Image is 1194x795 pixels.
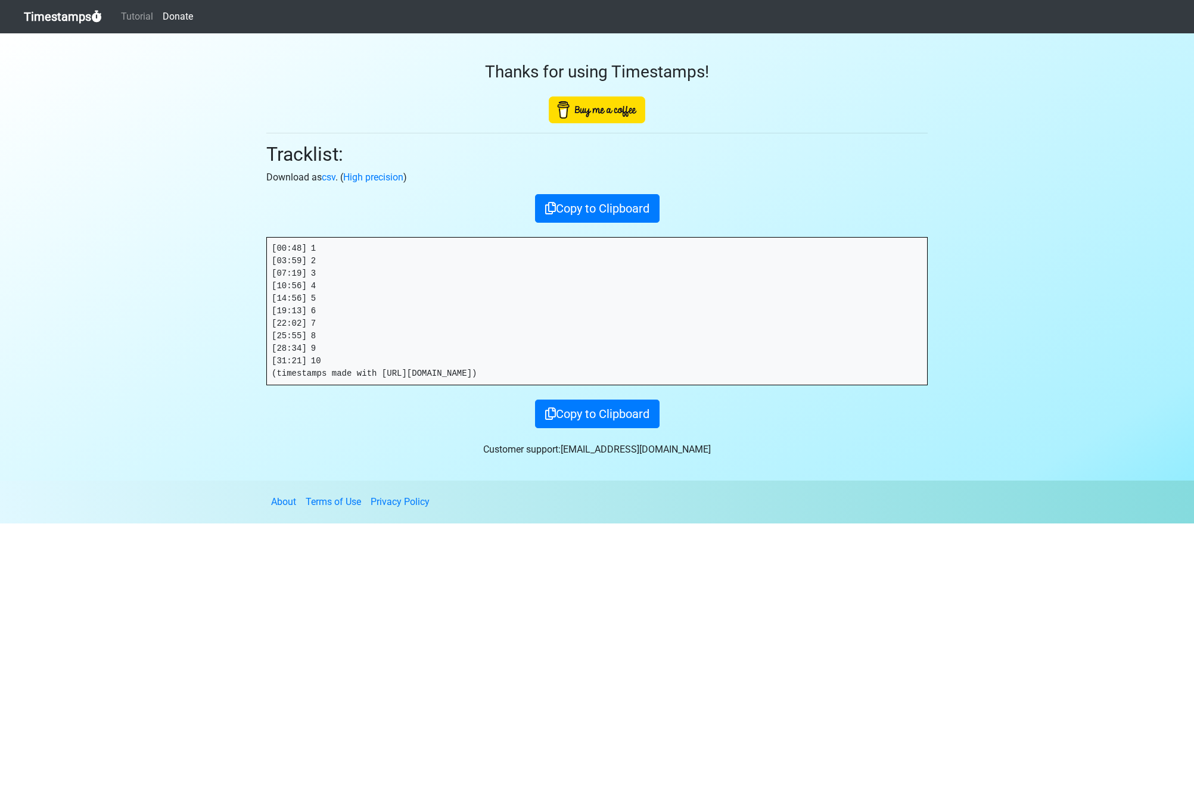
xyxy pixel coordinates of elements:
a: Terms of Use [306,496,361,507]
p: Download as . ( ) [266,170,928,185]
a: Timestamps [24,5,102,29]
button: Copy to Clipboard [535,194,660,223]
a: Privacy Policy [371,496,430,507]
a: About [271,496,296,507]
pre: [00:48] 1 [03:59] 2 [07:19] 3 [10:56] 4 [14:56] 5 [19:13] 6 [22:02] 7 [25:55] 8 [28:34] 9 [31:21]... [267,238,927,385]
img: Buy Me A Coffee [549,96,645,123]
a: Donate [158,5,198,29]
a: Tutorial [116,5,158,29]
h3: Thanks for using Timestamps! [266,62,928,82]
button: Copy to Clipboard [535,400,660,428]
h2: Tracklist: [266,143,928,166]
a: csv [322,172,335,183]
a: High precision [343,172,403,183]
